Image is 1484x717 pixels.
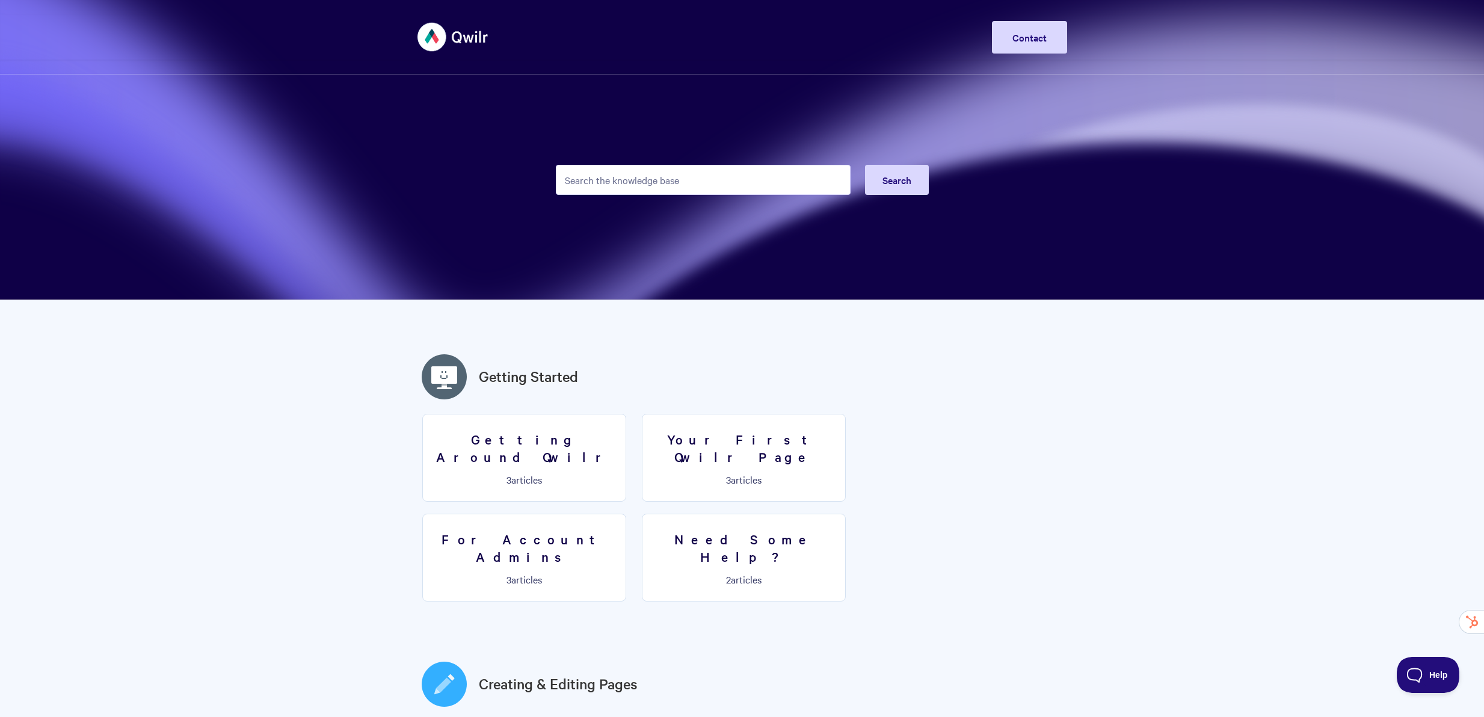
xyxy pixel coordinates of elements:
a: Your First Qwilr Page 3articles [642,414,846,502]
img: Qwilr Help Center [417,14,489,60]
p: articles [650,574,838,585]
h3: Your First Qwilr Page [650,431,838,465]
button: Search [865,165,929,195]
h3: Getting Around Qwilr [430,431,618,465]
input: Search the knowledge base [556,165,851,195]
a: For Account Admins 3articles [422,514,626,602]
a: Getting Started [479,366,578,387]
span: Search [882,173,911,186]
h3: For Account Admins [430,531,618,565]
p: articles [650,474,838,485]
span: 3 [506,573,511,586]
a: Need Some Help? 2articles [642,514,846,602]
a: Creating & Editing Pages [479,673,638,695]
h3: Need Some Help? [650,531,838,565]
p: articles [430,474,618,485]
a: Getting Around Qwilr 3articles [422,414,626,502]
span: 2 [726,573,731,586]
iframe: Toggle Customer Support [1397,657,1460,693]
p: articles [430,574,618,585]
span: 3 [726,473,731,486]
span: 3 [506,473,511,486]
a: Contact [992,21,1067,54]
